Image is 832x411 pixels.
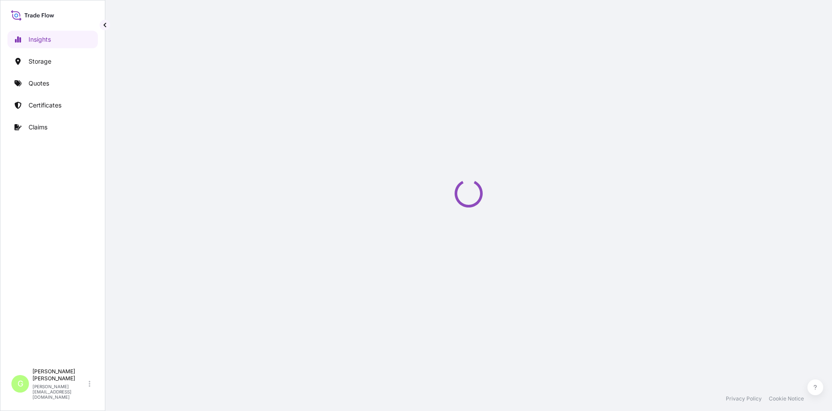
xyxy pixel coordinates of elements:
[32,384,87,400] p: [PERSON_NAME][EMAIL_ADDRESS][DOMAIN_NAME]
[7,118,98,136] a: Claims
[726,395,762,402] a: Privacy Policy
[29,101,61,110] p: Certificates
[7,31,98,48] a: Insights
[32,368,87,382] p: [PERSON_NAME] [PERSON_NAME]
[769,395,804,402] a: Cookie Notice
[7,75,98,92] a: Quotes
[29,35,51,44] p: Insights
[29,123,47,132] p: Claims
[7,53,98,70] a: Storage
[29,57,51,66] p: Storage
[7,96,98,114] a: Certificates
[29,79,49,88] p: Quotes
[18,379,23,388] span: G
